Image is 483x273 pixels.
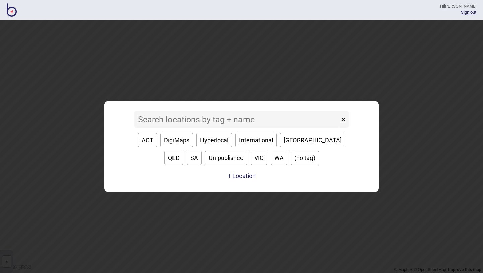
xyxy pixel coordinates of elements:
a: + Location [226,170,257,182]
button: (no tag) [291,151,319,165]
button: Sign out [461,10,476,15]
button: VIC [251,151,267,165]
button: Un-published [205,151,247,165]
button: DigiMaps [160,133,193,147]
button: QLD [164,151,183,165]
button: Hyperlocal [196,133,232,147]
button: [GEOGRAPHIC_DATA] [280,133,345,147]
img: BindiMaps CMS [7,3,17,17]
div: Hi [PERSON_NAME] [440,3,476,9]
button: SA [187,151,202,165]
button: International [235,133,277,147]
button: ACT [138,133,157,147]
input: Search locations by tag + name [134,111,339,128]
button: × [338,111,349,128]
button: + Location [228,172,256,179]
button: WA [271,151,287,165]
